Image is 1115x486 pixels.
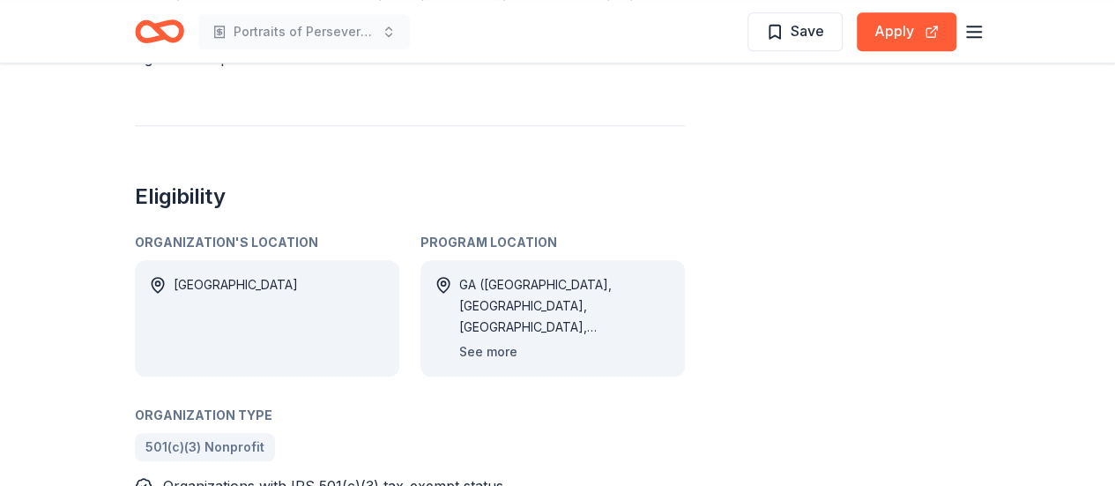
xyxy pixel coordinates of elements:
span: Save [791,19,824,42]
div: GA ([GEOGRAPHIC_DATA], [GEOGRAPHIC_DATA], [GEOGRAPHIC_DATA], [GEOGRAPHIC_DATA], [GEOGRAPHIC_DATA]... [459,274,671,338]
button: Portraits of Perseverance: Haitian Lives in [US_STATE] [198,14,410,49]
h2: Eligibility [135,183,685,211]
div: Organization's Location [135,232,399,253]
span: Portraits of Perseverance: Haitian Lives in [US_STATE] [234,21,375,42]
div: [GEOGRAPHIC_DATA] [174,274,298,363]
a: 501(c)(3) Nonprofit [135,433,275,461]
div: Organization Type [135,405,685,426]
a: Home [135,11,184,52]
button: Apply [857,12,956,51]
div: Program Location [420,232,685,253]
button: Save [747,12,843,51]
button: See more [459,341,517,363]
span: 501(c)(3) Nonprofit [145,437,264,458]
